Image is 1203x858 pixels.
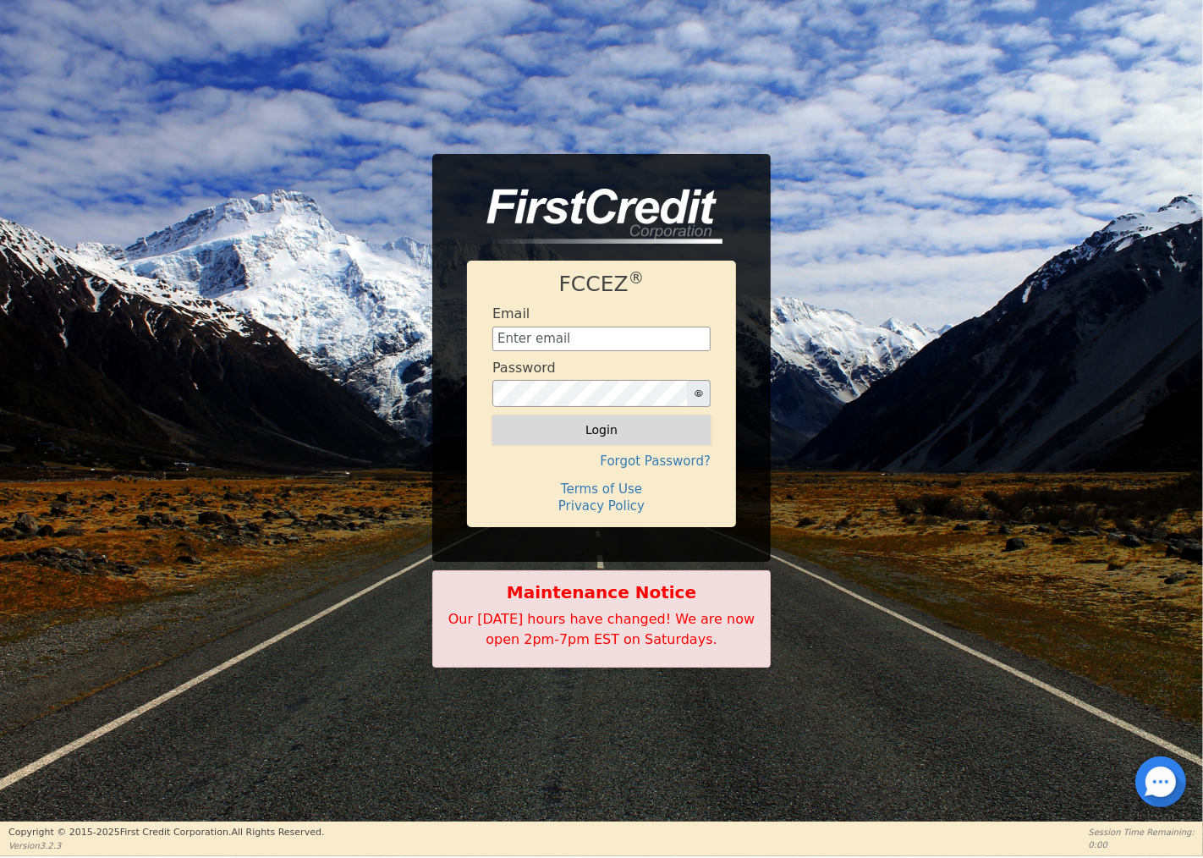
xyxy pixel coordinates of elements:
[492,454,711,469] h4: Forgot Password?
[492,327,711,352] input: Enter email
[442,580,761,605] b: Maintenance Notice
[8,826,324,840] p: Copyright © 2015- 2025 First Credit Corporation.
[231,827,324,838] span: All Rights Reserved.
[492,415,711,444] button: Login
[1089,826,1195,839] p: Session Time Remaining:
[492,498,711,514] h4: Privacy Policy
[467,189,722,245] img: logo-CMu_cnol.png
[492,380,689,407] input: password
[8,839,324,852] p: Version 3.2.3
[1089,839,1195,851] p: 0:00
[629,269,645,287] sup: ®
[492,305,530,322] h4: Email
[492,272,711,297] h1: FCCEZ
[492,481,711,497] h4: Terms of Use
[492,360,556,376] h4: Password
[448,611,755,647] span: Our [DATE] hours have changed! We are now open 2pm-7pm EST on Saturdays.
